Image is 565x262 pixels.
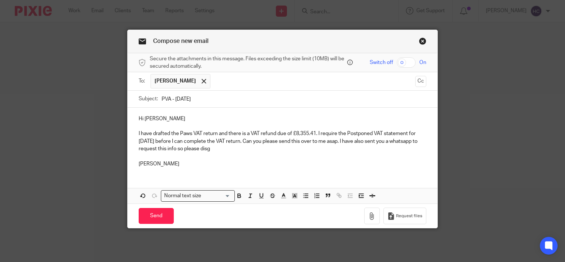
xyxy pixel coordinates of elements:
[419,59,426,66] span: On
[139,77,147,85] label: To:
[153,38,209,44] span: Compose new email
[415,76,426,87] button: Cc
[396,213,422,219] span: Request files
[161,190,235,202] div: Search for option
[419,37,426,47] a: Close this dialog window
[139,130,426,152] p: I have drafted the Paws VAT return and there is a VAT refund due of £8,355.41. I require the Post...
[150,55,345,70] span: Secure the attachments in this message. Files exceeding the size limit (10MB) will be secured aut...
[155,77,196,85] span: [PERSON_NAME]
[139,160,426,168] p: [PERSON_NAME]
[204,192,230,200] input: Search for option
[139,115,426,122] p: Hi [PERSON_NAME]
[163,192,203,200] span: Normal text size
[139,208,174,224] input: Send
[383,208,426,224] button: Request files
[370,59,393,66] span: Switch off
[139,95,158,103] label: Subject:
